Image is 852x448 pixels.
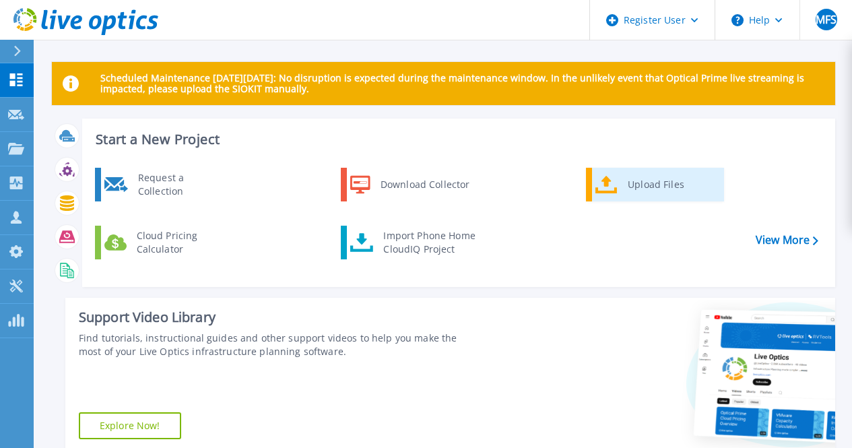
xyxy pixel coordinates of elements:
[816,14,837,25] span: MFS
[376,229,482,256] div: Import Phone Home CloudIQ Project
[131,171,230,198] div: Request a Collection
[95,168,233,201] a: Request a Collection
[756,234,818,247] a: View More
[130,229,230,256] div: Cloud Pricing Calculator
[79,331,479,358] div: Find tutorials, instructional guides and other support videos to help you make the most of your L...
[79,412,181,439] a: Explore Now!
[341,168,479,201] a: Download Collector
[621,171,721,198] div: Upload Files
[79,309,479,326] div: Support Video Library
[95,226,233,259] a: Cloud Pricing Calculator
[96,132,818,147] h3: Start a New Project
[586,168,724,201] a: Upload Files
[100,73,824,94] p: Scheduled Maintenance [DATE][DATE]: No disruption is expected during the maintenance window. In t...
[374,171,476,198] div: Download Collector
